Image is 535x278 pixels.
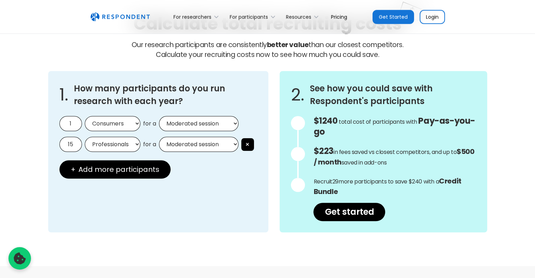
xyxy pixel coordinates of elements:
span: Calculate your recruiting costs now to see how much you could save. [156,50,379,59]
span: Add more participants [78,166,159,173]
button: × [241,138,254,151]
p: Recruit more participants to save $240 with a [313,176,476,197]
span: for a [143,141,156,148]
a: Get started [313,203,385,221]
span: for a [143,120,156,127]
a: Pricing [325,8,353,25]
span: $1240 [313,115,337,127]
img: Untitled UI logotext [90,12,150,21]
span: 2. [291,91,304,98]
span: Pay-as-you-go [313,115,475,137]
strong: better value [267,40,308,50]
span: $223 [313,145,333,157]
span: total cost of participants with [339,118,417,126]
p: Our research participants are consistently than our closest competitors. [48,40,487,60]
div: For participants [230,13,268,20]
h3: See how you could save with Respondent's participants [310,82,476,108]
span: + [71,166,76,173]
h3: How many participants do you run research with each year? [74,82,257,108]
a: Login [420,10,445,24]
p: in fees saved vs closest competitors, and up to saved in add-ons [313,146,476,168]
div: For researchers [173,13,211,20]
a: home [90,12,150,21]
div: Resources [282,8,325,25]
button: + Add more participants [59,160,171,179]
a: Get Started [372,10,414,24]
div: Resources [286,13,311,20]
div: For participants [225,8,282,25]
div: For researchers [170,8,225,25]
span: 29 [332,177,338,186]
span: 1. [59,91,68,98]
